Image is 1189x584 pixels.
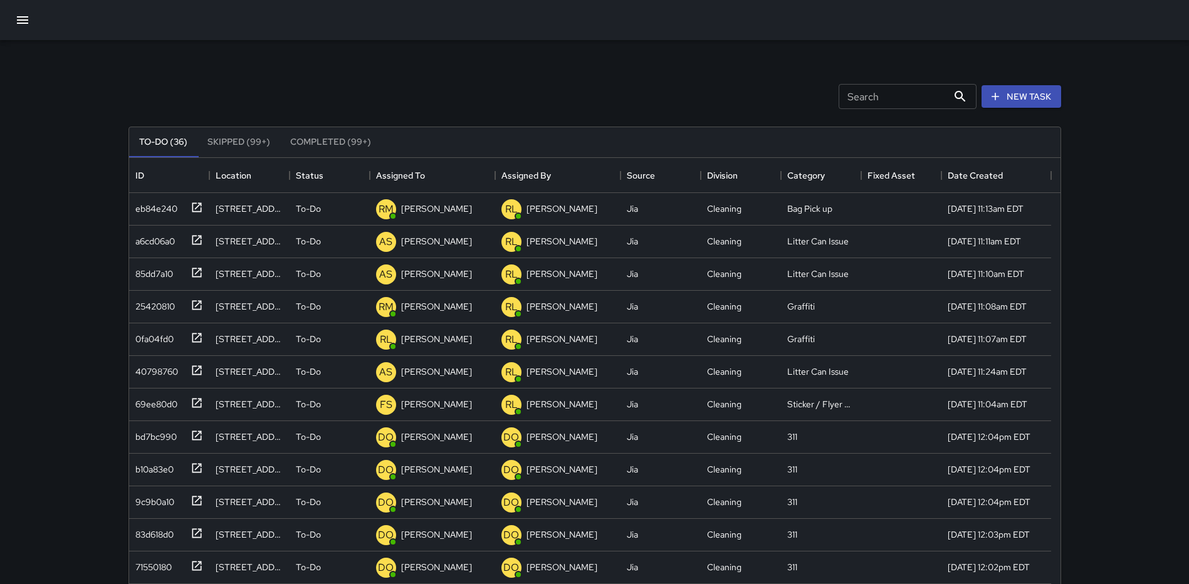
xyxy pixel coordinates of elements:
[948,398,1027,410] div: 8/29/2025, 11:04am EDT
[495,158,621,193] div: Assigned By
[948,430,1030,443] div: 8/28/2025, 12:04pm EDT
[948,202,1024,215] div: 8/30/2025, 11:13am EDT
[216,300,283,313] div: 1335 2nd Street Northeast
[526,202,597,215] p: [PERSON_NAME]
[526,528,597,541] p: [PERSON_NAME]
[627,202,638,215] div: Jia
[401,235,472,248] p: [PERSON_NAME]
[130,295,175,313] div: 25420810
[378,495,394,510] p: DO
[296,430,321,443] p: To-Do
[707,300,741,313] div: Cleaning
[526,235,597,248] p: [PERSON_NAME]
[379,365,392,380] p: AS
[380,332,392,347] p: RL
[627,300,638,313] div: Jia
[505,267,518,282] p: RL
[378,430,394,445] p: DO
[130,197,177,215] div: eb84e240
[401,333,472,345] p: [PERSON_NAME]
[216,333,283,345] div: 1335 2nd Street Northeast
[379,300,394,315] p: RM
[948,158,1003,193] div: Date Created
[505,202,518,217] p: RL
[627,268,638,280] div: Jia
[135,158,144,193] div: ID
[401,300,472,313] p: [PERSON_NAME]
[787,333,815,345] div: Graffiti
[503,430,519,445] p: DO
[378,560,394,575] p: DO
[216,561,283,573] div: 1005 3rd Street Northeast
[948,463,1030,476] div: 8/28/2025, 12:04pm EDT
[296,333,321,345] p: To-Do
[130,458,174,476] div: b10a83e0
[627,398,638,410] div: Jia
[130,230,175,248] div: a6cd06a0
[707,496,741,508] div: Cleaning
[216,430,283,443] div: 250 K Street Northeast
[209,158,290,193] div: Location
[787,463,797,476] div: 311
[501,158,551,193] div: Assigned By
[707,202,741,215] div: Cleaning
[948,268,1024,280] div: 8/30/2025, 11:10am EDT
[290,158,370,193] div: Status
[503,495,519,510] p: DO
[380,397,392,412] p: FS
[505,365,518,380] p: RL
[401,463,472,476] p: [PERSON_NAME]
[861,158,941,193] div: Fixed Asset
[941,158,1051,193] div: Date Created
[787,528,797,541] div: 311
[707,158,738,193] div: Division
[296,528,321,541] p: To-Do
[129,158,209,193] div: ID
[401,268,472,280] p: [PERSON_NAME]
[296,268,321,280] p: To-Do
[787,496,797,508] div: 311
[701,158,781,193] div: Division
[627,235,638,248] div: Jia
[505,300,518,315] p: RL
[503,560,519,575] p: DO
[526,300,597,313] p: [PERSON_NAME]
[296,300,321,313] p: To-Do
[526,430,597,443] p: [PERSON_NAME]
[781,158,861,193] div: Category
[296,561,321,573] p: To-Do
[296,365,321,378] p: To-Do
[621,158,701,193] div: Source
[401,430,472,443] p: [PERSON_NAME]
[526,398,597,410] p: [PERSON_NAME]
[787,268,849,280] div: Litter Can Issue
[216,202,283,215] div: 1225 3rd Street Northeast
[707,528,741,541] div: Cleaning
[296,202,321,215] p: To-Do
[401,561,472,573] p: [PERSON_NAME]
[296,463,321,476] p: To-Do
[787,202,832,215] div: Bag Pick up
[401,398,472,410] p: [PERSON_NAME]
[503,528,519,543] p: DO
[627,158,655,193] div: Source
[197,127,280,157] button: Skipped (99+)
[401,365,472,378] p: [PERSON_NAME]
[627,430,638,443] div: Jia
[216,235,283,248] div: 301 N Street Northeast
[129,127,197,157] button: To-Do (36)
[787,398,855,410] div: Sticker / Flyer Removal
[216,496,283,508] div: 250 K Street Northeast
[379,202,394,217] p: RM
[503,462,519,477] p: DO
[526,561,597,573] p: [PERSON_NAME]
[707,235,741,248] div: Cleaning
[130,263,173,280] div: 85dd7a10
[707,561,741,573] div: Cleaning
[627,496,638,508] div: Jia
[627,333,638,345] div: Jia
[370,158,495,193] div: Assigned To
[280,127,381,157] button: Completed (99+)
[787,561,797,573] div: 311
[130,491,174,508] div: 9c9b0a10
